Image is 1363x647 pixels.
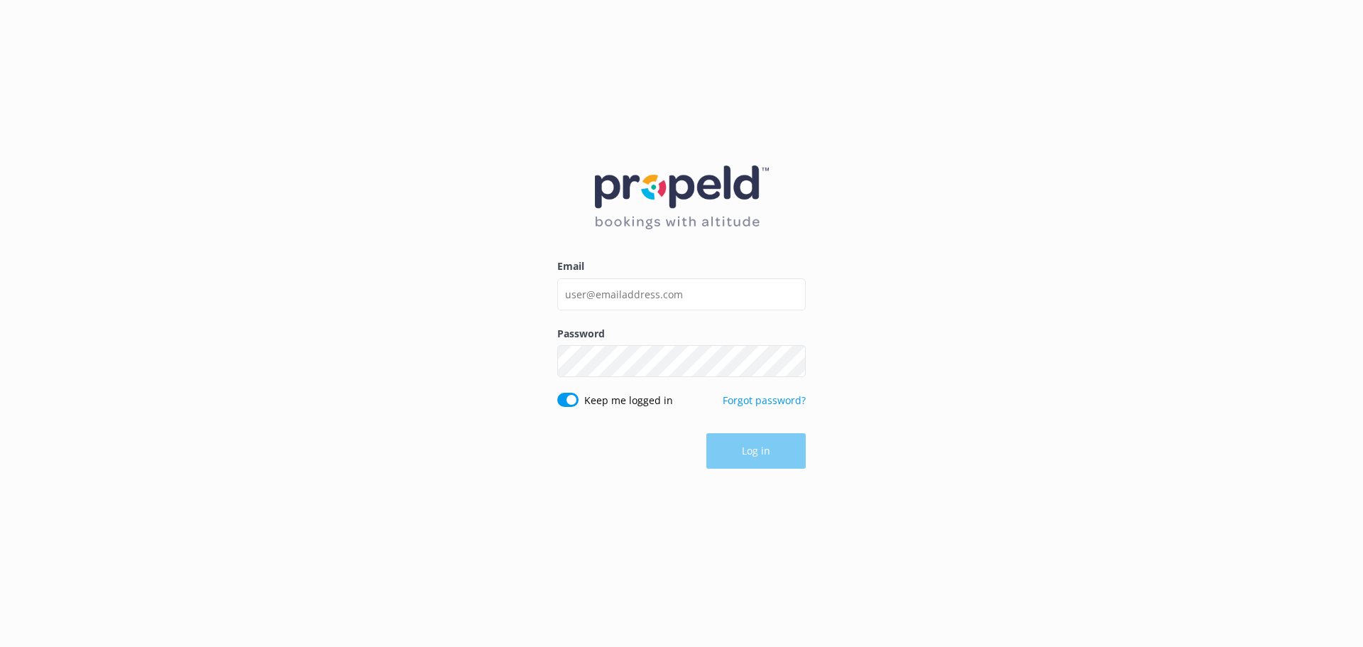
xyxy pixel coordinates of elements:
label: Email [557,259,806,274]
a: Forgot password? [723,393,806,407]
label: Password [557,326,806,342]
button: Show password [777,347,806,376]
img: 12-1677471078.png [595,165,769,230]
label: Keep me logged in [584,393,673,408]
input: user@emailaddress.com [557,278,806,310]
